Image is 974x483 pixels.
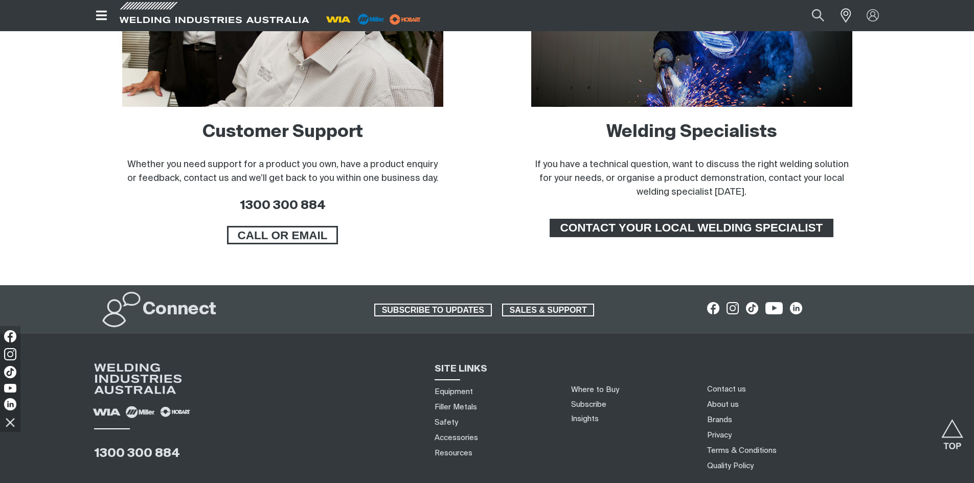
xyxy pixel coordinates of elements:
a: 1300 300 884 [94,447,180,459]
nav: Footer [704,381,899,473]
a: SALES & SUPPORT [502,304,595,317]
h2: Connect [143,298,216,321]
img: YouTube [4,384,16,393]
img: hide socials [2,413,19,431]
a: Where to Buy [571,386,619,394]
a: 1300 300 884 [240,199,326,212]
nav: Sitemap [431,384,559,461]
a: Terms & Conditions [707,445,777,456]
a: SUBSCRIBE TO UPDATES [374,304,492,317]
a: Customer Support [202,124,363,141]
a: Brands [707,415,732,425]
a: Accessories [435,432,478,443]
a: Contact us [707,384,746,395]
img: Instagram [4,348,16,360]
img: LinkedIn [4,398,16,410]
a: miller [387,15,424,23]
a: Insights [571,415,599,423]
span: Whether you need support for a product you own, have a product enquiry or feedback, contact us an... [127,160,438,183]
span: SUBSCRIBE TO UPDATES [375,304,491,317]
a: Equipment [435,386,473,397]
a: Welding Specialists [606,124,777,141]
a: Subscribe [571,401,606,408]
img: Facebook [4,330,16,342]
a: About us [707,399,739,410]
input: Product name or item number... [787,4,835,27]
a: Privacy [707,430,732,441]
a: Safety [435,417,458,428]
a: CALL OR EMAIL [227,226,338,244]
a: Resources [435,448,472,458]
span: SITE LINKS [435,364,487,374]
span: SALES & SUPPORT [503,304,594,317]
img: TikTok [4,366,16,378]
span: CONTACT YOUR LOCAL WELDING SPECIALIST [551,219,832,237]
span: If you have a technical question, want to discuss the right welding solution for your needs, or o... [535,160,849,197]
a: Filler Metals [435,402,477,412]
span: CALL OR EMAIL [229,226,337,244]
img: miller [387,12,424,27]
a: Quality Policy [707,461,754,471]
button: Scroll to top [941,419,964,442]
button: Search products [801,4,835,27]
a: CONTACT YOUR LOCAL WELDING SPECIALIST [550,219,834,237]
